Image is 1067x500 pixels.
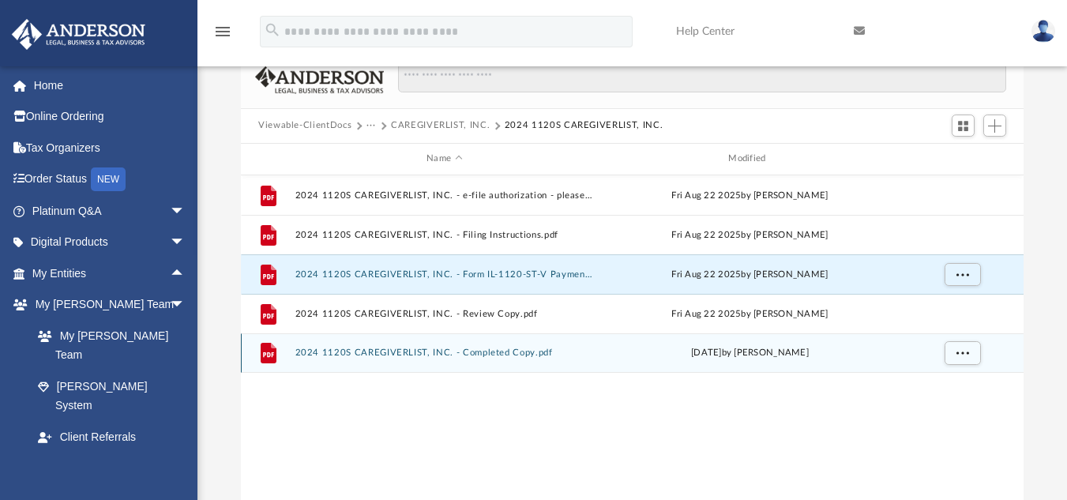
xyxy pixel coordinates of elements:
[295,152,594,166] div: Name
[11,195,209,227] a: Platinum Q&Aarrow_drop_down
[11,101,209,133] a: Online Ordering
[11,164,209,196] a: Order StatusNEW
[398,62,1006,92] input: Search files and folders
[505,118,663,133] button: 2024 1120S CAREGIVERLIST, INC.
[600,346,899,360] div: by [PERSON_NAME]
[213,22,232,41] i: menu
[22,421,201,453] a: Client Referrals
[11,289,201,321] a: My [PERSON_NAME] Teamarrow_drop_down
[600,227,899,242] div: Fri Aug 22 2025 by [PERSON_NAME]
[213,30,232,41] a: menu
[600,306,899,321] div: Fri Aug 22 2025 by [PERSON_NAME]
[170,195,201,227] span: arrow_drop_down
[391,118,490,133] button: CAREGIVERLIST, INC.
[691,348,722,357] span: [DATE]
[600,267,899,281] div: Fri Aug 22 2025 by [PERSON_NAME]
[600,188,899,202] div: Fri Aug 22 2025 by [PERSON_NAME]
[983,115,1007,137] button: Add
[264,21,281,39] i: search
[22,370,201,421] a: [PERSON_NAME] System
[295,348,594,358] button: 2024 1120S CAREGIVERLIST, INC. - Completed Copy.pdf
[170,258,201,290] span: arrow_drop_up
[906,152,1016,166] div: id
[1031,20,1055,43] img: User Pic
[600,152,900,166] div: Modified
[258,118,351,133] button: Viewable-ClientDocs
[295,190,594,200] button: 2024 1120S CAREGIVERLIST, INC. - e-file authorization - please sign.pdf
[11,227,209,258] a: Digital Productsarrow_drop_down
[11,258,209,289] a: My Entitiesarrow_drop_up
[170,289,201,321] span: arrow_drop_down
[248,152,287,166] div: id
[295,269,594,279] button: 2024 1120S CAREGIVERLIST, INC. - Form IL-1120-ST-V Payment Voucher.pdf
[295,308,594,318] button: 2024 1120S CAREGIVERLIST, INC. - Review Copy.pdf
[91,167,126,191] div: NEW
[952,115,975,137] button: Switch to Grid View
[170,227,201,259] span: arrow_drop_down
[295,229,594,239] button: 2024 1120S CAREGIVERLIST, INC. - Filing Instructions.pdf
[11,70,209,101] a: Home
[366,118,377,133] button: ···
[22,320,193,370] a: My [PERSON_NAME] Team
[945,262,981,286] button: More options
[11,132,209,164] a: Tax Organizers
[945,341,981,365] button: More options
[7,19,150,50] img: Anderson Advisors Platinum Portal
